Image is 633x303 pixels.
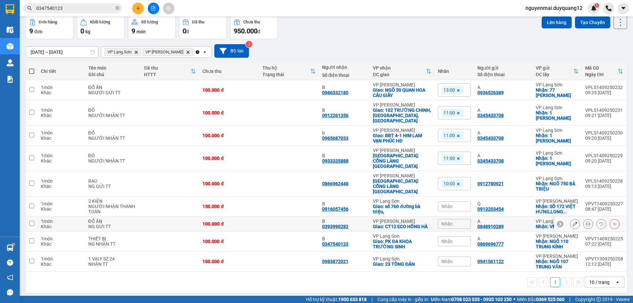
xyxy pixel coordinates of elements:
span: close-circle [115,6,119,10]
div: NGƯỜI NHẬN TT [88,136,138,141]
sup: 1 [594,3,599,8]
span: 1 [595,3,598,8]
div: Khác [41,261,81,267]
span: message [7,289,13,295]
div: 1 món [41,256,81,261]
div: NG NHẬN TT [88,241,138,247]
div: VPLS1409250228 [585,178,623,184]
div: Chi tiết [41,69,81,74]
div: Nhận: 1 NGÔ THÌ SỸ [536,156,579,166]
span: kg [85,29,90,34]
div: VPLS1409250229 [585,153,623,158]
button: plus [132,3,144,14]
div: 1 món [41,236,81,241]
div: VPVT1409250227 [585,201,623,206]
div: ĐÒ [88,153,138,158]
div: VP Lạng Sơn [373,198,431,204]
div: B [322,107,367,113]
div: Số điện thoại [477,72,529,77]
div: Chưa thu [243,20,260,24]
span: VP Minh Khai, close by backspace [142,48,193,56]
div: VPLS1409250230 [585,130,623,136]
div: Giao: 102 TRƯỜNG CHINH,ĐỐNG ĐA,HÀ NỘI [373,107,431,123]
span: caret-down [620,5,626,11]
div: 09:35 [DATE] [585,90,623,95]
div: 09:21 [DATE] [585,113,623,118]
div: Q [477,201,529,206]
span: Nhãn [441,239,453,244]
div: Giao: CỔNG LÀNG MỄ TRÌ [373,178,431,194]
div: Mã GD [585,65,618,71]
div: VPLS1409250231 [585,107,623,113]
svg: open [615,280,620,285]
div: Tên món [88,65,138,71]
div: VPVT1309250208 [585,256,623,261]
div: A [477,107,529,113]
div: Giao: số 760 đường bà triệu, [373,204,431,214]
div: VP [PERSON_NAME] [536,254,579,259]
div: VPVT1409250225 [585,236,623,241]
span: 11:00 [443,155,455,161]
div: 0913203454 [477,206,504,212]
div: 1 VALY SZ 24 [88,256,138,261]
img: solution-icon [7,76,14,83]
img: warehouse-icon [7,244,14,251]
span: file-add [151,6,156,11]
span: search [27,6,32,11]
div: Giao: PK ĐA KHOA TRƯỜNG SINH [373,239,431,249]
div: Khác [41,90,81,95]
span: close-circle [115,5,119,12]
div: VP [PERSON_NAME] [373,82,431,87]
div: Nhận: NGÕ 110 TRUNG KÍNH [536,239,579,249]
sup: 1 [13,243,15,245]
div: Số lượng [141,20,158,24]
th: Toggle SortBy [582,63,626,80]
div: Ngày ĐH [585,72,618,77]
div: 1 món [41,178,81,184]
div: A [477,219,529,224]
svg: Delete [186,50,190,54]
div: Khác [41,184,81,189]
div: 100.000 đ [202,110,256,115]
svg: open [202,49,207,55]
div: VP Lạng Sơn [373,233,431,239]
div: NG GỬI TT [88,224,138,229]
div: Thu hộ [262,65,310,71]
div: NGƯỜI NHẬN TT [88,113,138,118]
div: Khác [41,113,81,118]
div: Nhận: NGÕ 107 TRUNG VĂN [536,259,579,269]
div: 100.000 đ [202,156,256,161]
div: Nhận: SỐ 172 VIỆT HƯNG,LONG BIÊN,HÀ NỘI [536,204,579,214]
div: Nhận: 1 NGÔ THÌ SỸ [536,110,579,121]
span: VP Minh Khai [145,49,183,55]
strong: 0708 023 035 - 0935 103 250 [451,297,512,302]
span: 0 [80,27,84,35]
div: 1 món [41,219,81,224]
div: 0912261356 [322,113,348,118]
div: Khác [41,136,81,141]
span: | [372,296,373,303]
div: Khác [41,158,81,164]
div: 09:20 [DATE] [585,136,623,141]
img: warehouse-icon [7,59,14,66]
button: Tạo Chuyến [575,16,610,28]
div: NG GỬI TT [88,184,138,189]
button: Đơn hàng9đơn [26,15,74,39]
button: file-add [148,3,159,14]
div: 100.000 đ [202,221,256,227]
div: 0869696777 [477,241,504,247]
div: ĐỒ ĂN [88,219,138,224]
strong: 0369 525 060 [536,297,564,302]
div: Nhận: 77 LÊ HỒNG PHONG [536,87,579,98]
div: 0345433708 [477,113,504,118]
span: đ [257,29,260,34]
div: VP Lạng Sơn [536,176,579,181]
div: 0393990282 [322,224,348,229]
div: Số điện thoại [322,73,367,78]
span: copyright [596,297,601,302]
div: 1 món [41,107,81,113]
span: 11:00 [443,110,455,116]
span: 9 [132,27,135,35]
th: Toggle SortBy [141,63,199,80]
span: đơn [34,29,43,34]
